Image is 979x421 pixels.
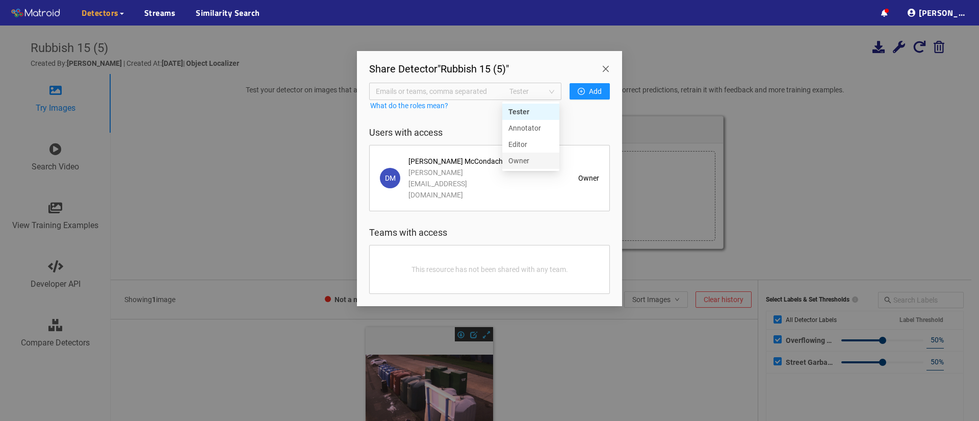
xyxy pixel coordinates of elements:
[82,7,119,19] span: Detectors
[578,172,599,184] p: Owner
[508,155,553,166] div: Owner
[508,122,553,134] div: Annotator
[408,156,518,167] p: [PERSON_NAME] McCondach
[369,100,449,112] a: What do the roles mean?
[369,128,610,138] h4: Users with access
[589,86,602,97] span: Add
[369,63,509,75] h3: " Rubbish 15 (5) "
[385,168,396,188] span: D M
[369,228,610,238] h4: Teams with access
[196,7,260,19] a: Similarity Search
[408,167,518,201] p: [PERSON_NAME][EMAIL_ADDRESS][DOMAIN_NAME]
[502,120,559,136] div: Annotator
[508,139,553,150] div: Editor
[594,51,622,80] button: Close
[10,6,61,21] img: Matroid logo
[502,136,559,153] div: Editor
[570,83,610,100] button: plus-circleAdd
[578,88,585,96] span: plus-circle
[502,104,559,120] div: Tester
[380,256,599,283] div: This resource has not been shared with any team.
[376,86,498,97] span: Emails or teams, comma separated
[502,153,559,169] div: Owner
[508,106,553,117] div: Tester
[144,7,176,19] a: Streams
[369,63,437,75] span: Share Detector
[509,84,555,99] span: Tester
